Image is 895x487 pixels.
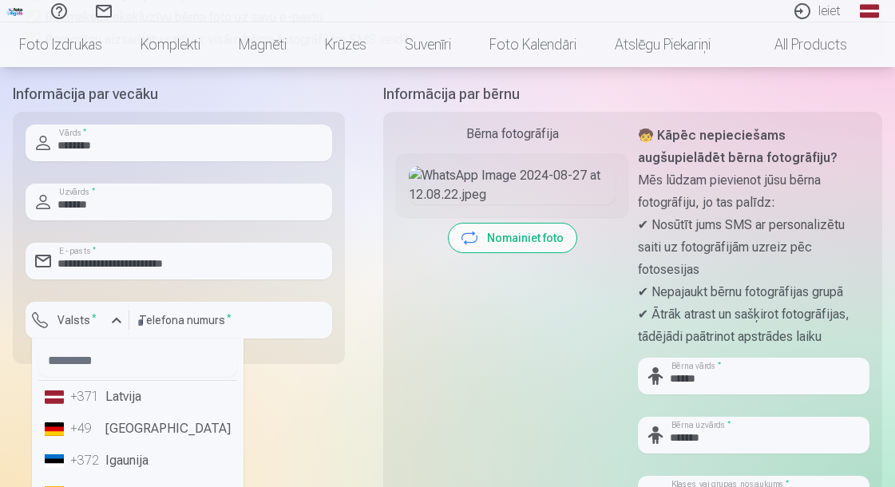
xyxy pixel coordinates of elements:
[638,281,869,303] p: ✔ Nepajaukt bērnu fotogrāfijas grupā
[596,22,730,67] a: Atslēgu piekariņi
[386,22,470,67] a: Suvenīri
[638,128,838,165] strong: 🧒 Kāpēc nepieciešams augšupielādēt bērna fotogrāfiju?
[730,22,866,67] a: All products
[638,169,869,214] p: Mēs lūdzam pievienot jūsu bērna fotogrāfiju, jo tas palīdz:
[70,387,102,406] div: +371
[638,214,869,281] p: ✔ Nosūtīt jums SMS ar personalizētu saiti uz fotogrāfijām uzreiz pēc fotosesijas
[51,312,103,328] label: Valsts
[220,22,306,67] a: Magnēti
[470,22,596,67] a: Foto kalendāri
[38,381,237,413] li: Latvija
[396,125,628,144] div: Bērna fotogrāfija
[449,224,576,252] button: Nomainiet foto
[70,419,102,438] div: +49
[38,445,237,477] li: Igaunija
[383,83,882,105] h5: Informācija par bērnu
[121,22,220,67] a: Komplekti
[306,22,386,67] a: Krūzes
[26,339,129,351] div: Lauks ir obligāts
[638,303,869,348] p: ✔ Ātrāk atrast un sašķirot fotogrāfijas, tādējādi paātrinot apstrādes laiku
[13,83,345,105] h5: Informācija par vecāku
[26,302,129,339] button: Valsts*
[409,166,615,204] img: WhatsApp Image 2024-08-27 at 12.08.22.jpeg
[70,451,102,470] div: +372
[38,413,237,445] li: [GEOGRAPHIC_DATA]
[6,6,24,16] img: /fa1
